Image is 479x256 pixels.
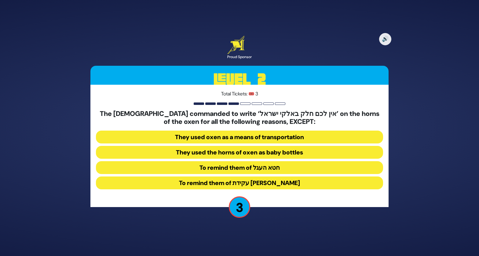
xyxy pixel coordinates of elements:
button: They used the horns of oxen as baby bottles [96,146,383,159]
div: Proud Sponsor [227,54,252,60]
button: 🔊 [379,33,391,45]
h3: Level 2 [90,66,389,93]
img: Artscroll [227,36,245,54]
button: They used oxen as a means of transportation [96,131,383,143]
button: To remind them of חטא העגל [96,161,383,174]
button: To remind them of עקידת [PERSON_NAME] [96,176,383,189]
p: Total Tickets: 🎟️ 3 [96,90,383,98]
h5: The [DEMOGRAPHIC_DATA] commanded to write ‘אין לכם חלק באלקי ישראל’ on the horns of the oxen for ... [96,110,383,126]
p: 3 [229,196,250,218]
